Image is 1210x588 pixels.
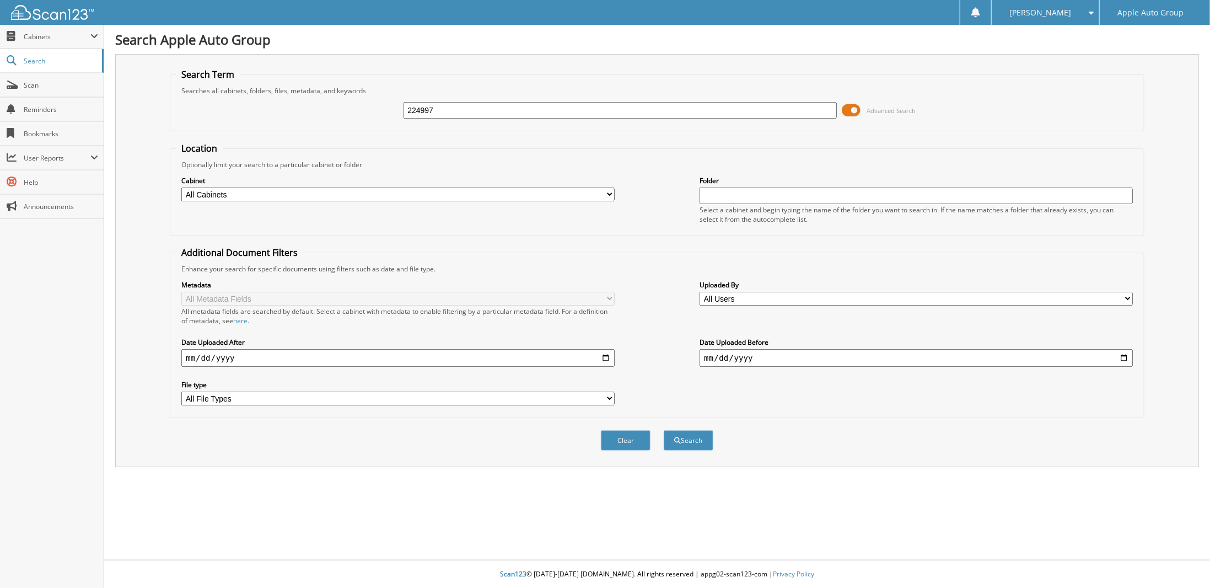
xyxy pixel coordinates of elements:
span: Announcements [24,202,98,211]
label: Metadata [181,280,614,290]
span: Help [24,178,98,187]
button: Search [664,430,713,451]
div: © [DATE]-[DATE] [DOMAIN_NAME]. All rights reserved | appg02-scan123-com | [104,561,1210,588]
span: User Reports [24,153,90,163]
iframe: Chat Widget [1155,535,1210,588]
legend: Location [176,142,223,154]
span: Cabinets [24,32,90,41]
div: Searches all cabinets, folders, files, metadata, and keywords [176,86,1138,95]
input: start [181,349,614,367]
label: Date Uploaded After [181,338,614,347]
label: File type [181,380,614,389]
span: Search [24,56,96,66]
legend: Additional Document Filters [176,247,303,259]
span: Scan123 [500,569,526,579]
h1: Search Apple Auto Group [115,30,1199,49]
label: Cabinet [181,176,614,185]
span: Apple Auto Group [1117,9,1184,16]
input: end [700,349,1132,367]
div: All metadata fields are searched by default. Select a cabinet with metadata to enable filtering b... [181,307,614,325]
div: Optionally limit your search to a particular cabinet or folder [176,160,1138,169]
a: Privacy Policy [773,569,814,579]
img: scan123-logo-white.svg [11,5,94,20]
span: Advanced Search [867,106,916,115]
label: Uploaded By [700,280,1132,290]
span: Scan [24,81,98,90]
span: Reminders [24,105,98,114]
label: Date Uploaded Before [700,338,1132,347]
button: Clear [601,430,650,451]
span: [PERSON_NAME] [1009,9,1071,16]
a: here [233,316,248,325]
label: Folder [700,176,1132,185]
div: Enhance your search for specific documents using filters such as date and file type. [176,264,1138,274]
div: Select a cabinet and begin typing the name of the folder you want to search in. If the name match... [700,205,1132,224]
legend: Search Term [176,68,240,81]
span: Bookmarks [24,129,98,138]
